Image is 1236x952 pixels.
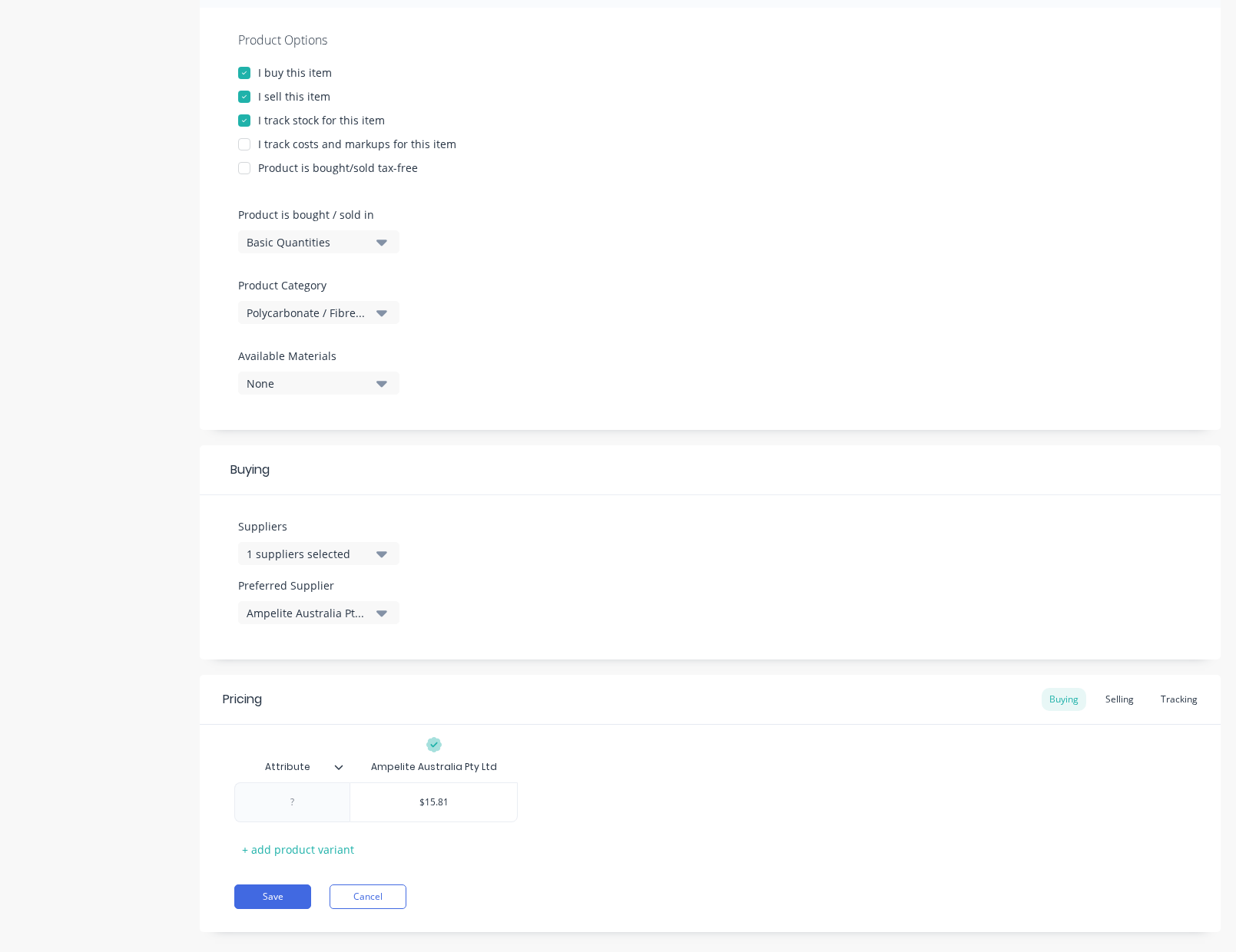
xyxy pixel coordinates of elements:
[238,348,399,364] label: Available Materials
[350,783,517,821] div: $15.81
[238,230,399,253] button: Basic Quantities
[234,782,518,822] div: $15.81
[238,207,392,223] label: Product is bought / sold in
[258,112,385,128] div: I track stock for this item
[330,884,406,909] button: Cancel
[258,64,332,81] div: I buy this item
[238,542,399,565] button: 1 suppliers selected
[247,375,369,392] div: None
[223,690,262,709] div: Pricing
[238,31,1182,49] div: Product Options
[1042,688,1086,711] div: Buying
[258,88,330,104] div: I sell this item
[238,372,399,395] button: None
[238,277,392,293] label: Product Category
[234,884,311,909] button: Save
[258,136,456,152] div: I track costs and markups for this item
[247,305,369,321] div: Polycarbonate / Fibreglass
[247,605,369,621] div: Ampelite Australia Pty Ltd
[200,445,1221,495] div: Buying
[234,752,350,782] div: Attribute
[1153,688,1205,711] div: Tracking
[238,518,399,534] label: Suppliers
[371,760,497,774] div: Ampelite Australia Pty Ltd
[234,838,362,861] div: + add product variant
[247,546,369,562] div: 1 suppliers selected
[238,577,399,593] label: Preferred Supplier
[1098,688,1142,711] div: Selling
[234,748,340,786] div: Attribute
[238,301,399,324] button: Polycarbonate / Fibreglass
[258,160,418,176] div: Product is bought/sold tax-free
[238,601,399,624] button: Ampelite Australia Pty Ltd
[247,234,369,250] div: Basic Quantities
